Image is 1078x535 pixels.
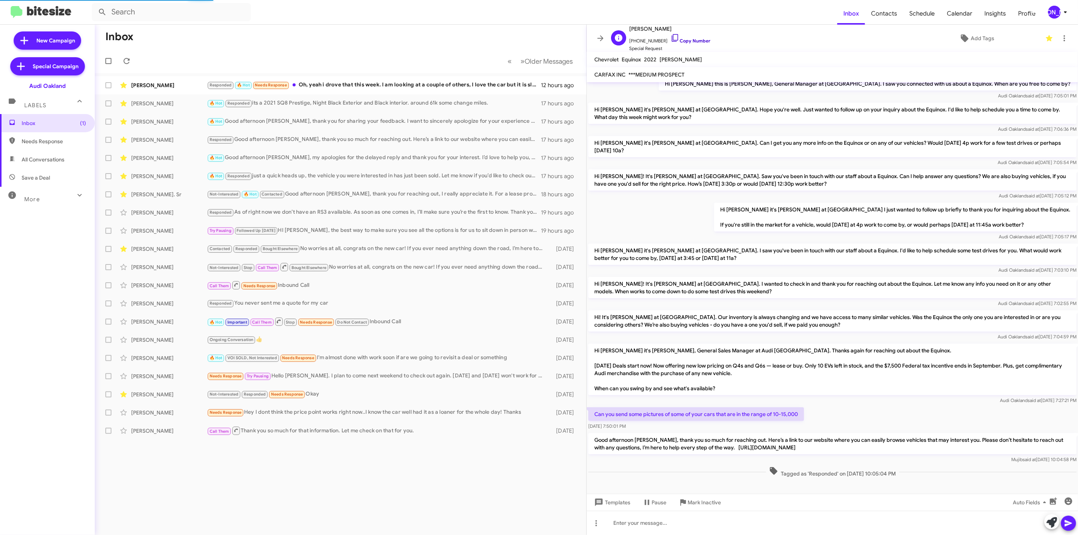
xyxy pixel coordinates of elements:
span: CARFAX INC [594,71,625,78]
button: Templates [587,496,636,509]
span: Not-Interested [210,192,239,197]
span: » [520,56,525,66]
span: Audi Oakland [DATE] 7:27:21 PM [1000,397,1076,403]
div: [DATE] [547,318,580,325]
div: [DATE] [547,282,580,289]
button: Auto Fields [1007,496,1055,509]
div: [PERSON_NAME] [131,209,207,216]
span: said at [1023,457,1036,462]
p: Hi [PERSON_NAME] it's [PERSON_NAME], General Sales Manager at Audi [GEOGRAPHIC_DATA]. Thanks agai... [588,344,1076,395]
div: [PERSON_NAME] [131,318,207,325]
a: Profile [1012,3,1042,25]
span: Tagged as 'Responded' on [DATE] 10:05:04 PM [766,466,899,477]
span: Important [227,320,247,325]
a: Special Campaign [10,57,85,75]
span: Templates [593,496,630,509]
span: Responded [227,174,250,178]
button: Mark Inactive [672,496,727,509]
button: Previous [503,53,516,69]
p: Hi [PERSON_NAME] this is [PERSON_NAME], General Manager at [GEOGRAPHIC_DATA]. I saw you connected... [659,77,1076,91]
a: Calendar [941,3,978,25]
span: Not-Interested [210,392,239,397]
span: Inbox [837,3,865,25]
span: Audi Oakland [DATE] 7:05:54 PM [998,160,1076,165]
div: [PERSON_NAME] [131,391,207,398]
span: 🔥 Hot [210,101,222,106]
div: [PERSON_NAME] [131,245,207,253]
div: As of right now we don’t have an RS3 available. As soon as one comes in, I’ll make sure you’re th... [207,208,541,217]
span: Try Pausing [247,374,269,379]
span: All Conversations [22,156,64,163]
div: [PERSON_NAME] [131,300,207,307]
span: Audi Oakland [DATE] 7:04:59 PM [998,334,1076,339]
button: Next [516,53,577,69]
div: Audi Oakland [29,82,66,90]
div: [PERSON_NAME] [131,81,207,89]
div: [PERSON_NAME] [131,336,207,344]
div: [PERSON_NAME] [131,409,207,416]
span: Insights [978,3,1012,25]
span: said at [1025,160,1039,165]
p: Hi [PERSON_NAME] it's [PERSON_NAME] at [GEOGRAPHIC_DATA]. Can I get you any more info on the Equi... [588,136,1076,157]
button: Pause [636,496,672,509]
span: Audi Oakland [DATE] 7:05:12 PM [999,193,1076,199]
div: [PERSON_NAME] [131,118,207,125]
div: [PERSON_NAME] [131,372,207,380]
span: [PHONE_NUMBER] [629,33,710,45]
div: 17 hours ago [541,154,580,162]
span: 🔥 Hot [210,119,222,124]
span: Needs Response [255,83,287,88]
span: Call Them [210,429,229,434]
span: Audi Oakland [DATE] 7:03:10 PM [998,267,1076,273]
span: Audi Oakland [DATE] 7:02:55 PM [998,300,1076,306]
p: Can you send some pictures of some of your cars that are in the range of 10-15,000 [588,407,804,421]
div: [DATE] [547,336,580,344]
div: 18 hours ago [541,191,580,198]
span: Mark Inactive [688,496,721,509]
div: [PERSON_NAME] [131,282,207,289]
p: Hi [PERSON_NAME] it's [PERSON_NAME] at [GEOGRAPHIC_DATA]. Hope you're well. Just wanted to follow... [588,103,1076,124]
div: Oh, yeah i drove that this week. I am looking at a couple of others, I love the car but it is sli... [207,81,541,89]
div: [DATE] [547,427,580,435]
div: 19 hours ago [541,209,580,216]
span: Chevrolet [594,56,619,63]
span: Try Pausing [210,228,232,233]
p: Hi [PERSON_NAME]! It's [PERSON_NAME] at [GEOGRAPHIC_DATA]. I wanted to check in and thank you for... [588,277,1076,298]
div: 👍 [207,335,547,344]
div: its a 2021 SQ8 Prestige, Night Black Exterior and Black interior. around 61k some change miles. [207,99,541,108]
div: 17 hours ago [541,100,580,107]
h1: Inbox [105,31,133,43]
div: [DATE] [547,354,580,362]
input: Search [92,3,251,21]
div: Hello [PERSON_NAME]. I plan to come next weekend to check out again. [DATE] and [DATE] won't work... [207,372,547,380]
span: 🔥 Hot [210,320,222,325]
div: [PERSON_NAME] [131,154,207,162]
span: 2022 [644,56,657,63]
span: Mujib [DATE] 10:04:58 PM [1011,457,1076,462]
span: Labels [24,102,46,109]
span: Needs Response [300,320,332,325]
span: Responded [235,246,258,251]
div: Thank you so much for that information. Let me check on that for you. [207,426,547,435]
div: 17 hours ago [541,136,580,144]
span: Ongoing Conversation [210,337,254,342]
span: Audi Oakland [DATE] 7:05:01 PM [998,93,1076,99]
span: Needs Response [243,283,276,288]
span: said at [1026,234,1040,239]
div: 17 hours ago [541,172,580,180]
span: Responded [210,137,232,142]
span: [PERSON_NAME] [660,56,702,63]
span: Save a Deal [22,174,50,181]
span: Call Them [258,265,277,270]
a: Schedule [903,3,941,25]
span: Audi Oakland [DATE] 7:06:36 PM [998,126,1076,132]
span: Auto Fields [1013,496,1049,509]
div: Inbound Call [207,317,547,326]
a: Copy Number [671,38,710,44]
div: I'm almost done with work soon if are we going to revisit a deal or something [207,354,547,362]
span: Equinox [622,56,641,63]
div: [DATE] [547,300,580,307]
span: said at [1028,397,1041,403]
